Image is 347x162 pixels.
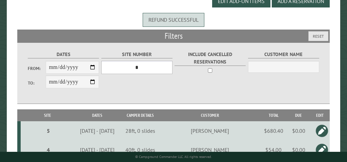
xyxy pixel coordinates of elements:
div: [DATE] - [DATE] [76,127,119,134]
th: Due [287,109,310,121]
label: From: [28,65,46,72]
label: Customer Name [248,51,319,58]
div: 5 [23,127,73,134]
label: To: [28,80,46,86]
th: Dates [75,109,120,121]
th: Total [260,109,287,121]
label: Dates [28,51,99,58]
td: $0.00 [287,121,310,140]
td: 28ft, 0 slides [120,121,160,140]
td: $54.00 [260,140,287,159]
h2: Filters [17,30,330,42]
button: Reset [308,31,328,41]
td: 40ft, 0 slides [120,140,160,159]
small: © Campground Commander LLC. All rights reserved. [135,155,212,159]
label: Include Cancelled Reservations [175,51,246,66]
th: Camper Details [120,109,160,121]
td: [PERSON_NAME] [160,140,260,159]
th: Customer [160,109,260,121]
td: $0.00 [287,140,310,159]
label: Site Number [101,51,172,58]
div: Refund successful [143,13,204,26]
td: $680.40 [260,121,287,140]
th: Site [21,109,75,121]
td: [PERSON_NAME] [160,121,260,140]
div: 4 [23,146,73,153]
th: Edit [310,109,330,121]
div: [DATE] - [DATE] [76,146,119,153]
